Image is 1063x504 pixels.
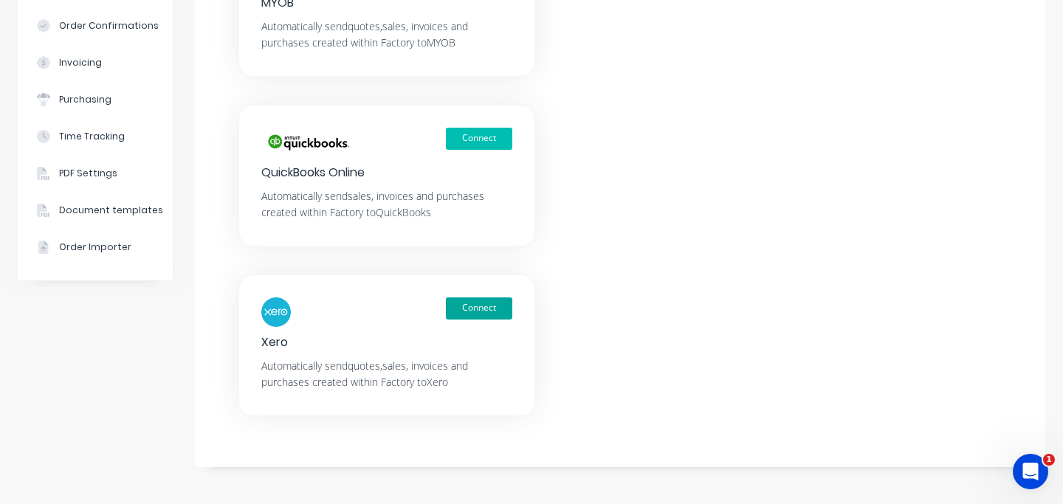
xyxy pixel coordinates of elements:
[18,229,173,266] button: Order Importer
[18,44,173,81] button: Invoicing
[261,358,512,390] div: Automatically send quotes, sales, invoices and purchases created within Factory to Xero
[261,334,512,351] div: Xero
[1043,454,1055,466] span: 1
[18,192,173,229] button: Document templates
[261,128,354,157] img: logo
[1013,454,1048,489] iframe: Intercom live chat
[18,118,173,155] button: Time Tracking
[18,7,173,44] button: Order Confirmations
[59,19,159,32] div: Order Confirmations
[59,93,111,106] div: Purchasing
[446,128,512,150] button: Connect
[446,297,512,320] button: Connect
[261,165,512,181] div: QuickBooks Online
[59,56,102,69] div: Invoicing
[261,18,512,51] div: Automatically send quotes, sales, invoices and purchases created within Factory to MYOB
[59,130,125,143] div: Time Tracking
[261,188,512,221] div: Automatically send sales, invoices and purchases created within Factory to QuickBooks
[18,155,173,192] button: PDF Settings
[59,167,117,180] div: PDF Settings
[59,241,131,254] div: Order Importer
[18,81,173,118] button: Purchasing
[261,297,291,327] img: logo
[59,204,163,217] div: Document templates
